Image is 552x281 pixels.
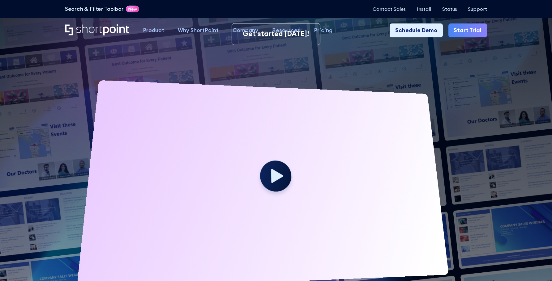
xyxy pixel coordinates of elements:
a: Search & Filter Toolbar [65,5,124,13]
a: Why ShortPoint [171,23,226,37]
a: Company [226,23,265,37]
a: Resources [265,23,307,37]
a: Contact Sales [373,6,406,12]
a: Support [468,6,487,12]
a: Home [65,24,129,36]
a: Status [442,6,457,12]
div: Product [143,26,164,35]
a: Pricing [307,23,340,37]
a: Schedule Demo [390,23,443,37]
div: Company [233,26,258,35]
a: Product [136,23,171,37]
iframe: Chat Widget [521,251,552,281]
div: Pricing [314,26,332,35]
a: Install [417,6,431,12]
div: Resources [272,26,300,35]
div: Why ShortPoint [178,26,219,35]
a: Start Trial [448,23,487,37]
